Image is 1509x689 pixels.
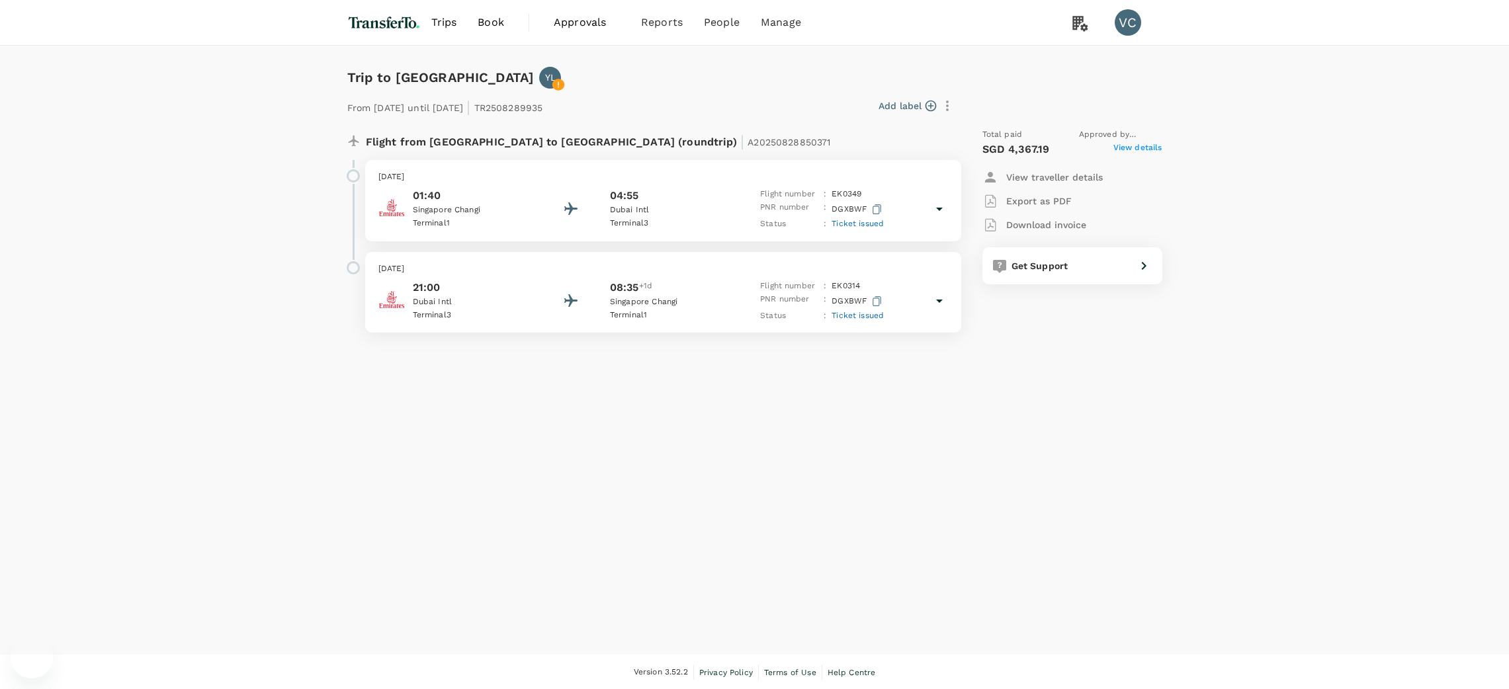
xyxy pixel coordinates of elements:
span: Privacy Policy [699,668,753,677]
p: : [824,218,826,231]
span: | [466,98,470,116]
p: From [DATE] until [DATE] TR2508289935 [347,94,543,118]
img: TransferTo Investments Pte Ltd [347,8,421,37]
p: : [824,201,826,218]
p: : [824,188,826,201]
p: 08:35 [610,280,639,296]
span: Get Support [1012,261,1068,271]
p: : [824,293,826,309]
p: YL [545,71,556,84]
div: VC [1115,9,1141,36]
button: Add label [879,99,936,112]
h6: Trip to [GEOGRAPHIC_DATA] [347,67,535,88]
span: | [740,132,744,151]
p: SGD 4,367.19 [982,142,1050,157]
p: Status [760,309,818,323]
span: Manage [761,15,801,30]
p: Dubai Intl [413,296,532,309]
p: EK 0314 [832,280,860,293]
p: 04:55 [610,188,639,204]
p: Flight from [GEOGRAPHIC_DATA] to [GEOGRAPHIC_DATA] (roundtrip) [366,128,831,152]
p: Export as PDF [1006,194,1072,208]
p: Download invoice [1006,218,1086,231]
span: Ticket issued [832,311,884,320]
span: A20250828850371 [748,137,830,147]
p: Terminal 1 [413,217,532,230]
p: Terminal 3 [413,309,532,322]
span: Terms of Use [764,668,816,677]
button: Export as PDF [982,189,1072,213]
span: Approved by [1079,128,1162,142]
span: Approvals [554,15,620,30]
p: Terminal 1 [610,309,729,322]
img: Emirates [378,286,405,313]
p: EK 0349 [832,188,861,201]
p: View traveller details [1006,171,1103,184]
p: PNR number [760,293,818,309]
p: Status [760,218,818,231]
p: : [824,280,826,293]
p: Flight number [760,188,818,201]
span: Help Centre [828,668,876,677]
p: Singapore Changi [413,204,532,217]
p: 01:40 [413,188,532,204]
button: View traveller details [982,165,1103,189]
iframe: Button to launch messaging window [11,636,53,678]
p: [DATE] [378,171,948,184]
p: : [824,309,826,323]
span: Trips [431,15,457,30]
a: Terms of Use [764,665,816,680]
span: Reports [641,15,683,30]
span: Ticket issued [832,219,884,228]
p: Dubai Intl [610,204,729,217]
img: Emirates [378,194,405,221]
p: Terminal 3 [610,217,729,230]
a: Privacy Policy [699,665,753,680]
p: PNR number [760,201,818,218]
span: Book [478,15,504,30]
span: Version 3.52.2 [634,666,688,679]
p: DGXBWF [832,201,884,218]
span: View details [1113,142,1162,157]
a: Help Centre [828,665,876,680]
span: Total paid [982,128,1023,142]
span: People [704,15,740,30]
p: 21:00 [413,280,532,296]
span: +1d [639,280,652,296]
p: Flight number [760,280,818,293]
p: Singapore Changi [610,296,729,309]
p: DGXBWF [832,293,884,309]
button: Download invoice [982,213,1086,237]
p: [DATE] [378,263,948,276]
